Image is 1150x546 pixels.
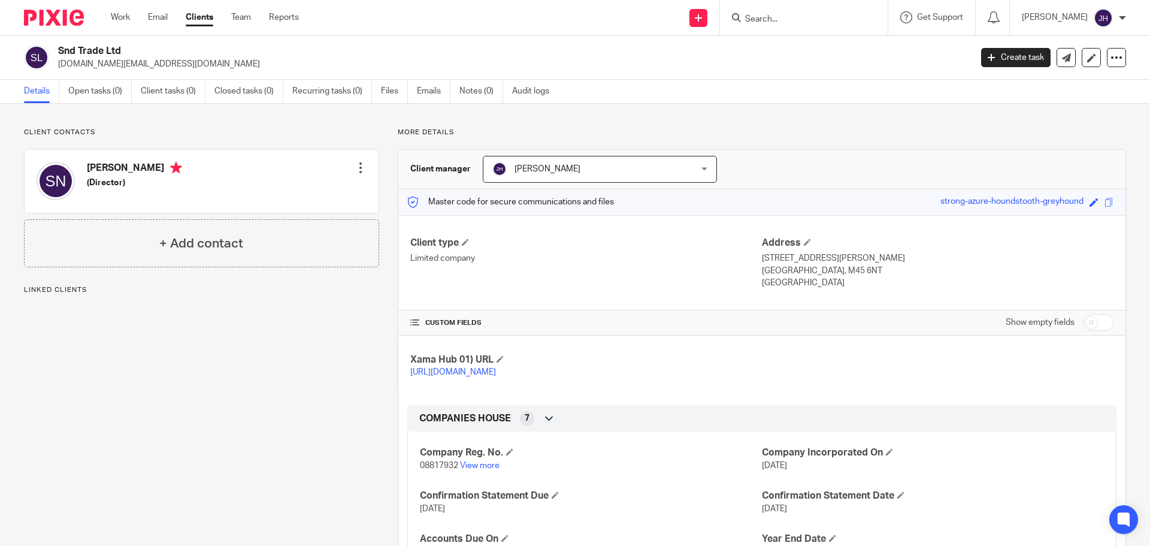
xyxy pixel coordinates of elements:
[762,447,1104,459] h4: Company Incorporated On
[381,80,408,103] a: Files
[1022,11,1088,23] p: [PERSON_NAME]
[111,11,130,23] a: Work
[420,533,762,545] h4: Accounts Due On
[58,58,963,70] p: [DOMAIN_NAME][EMAIL_ADDRESS][DOMAIN_NAME]
[159,234,243,253] h4: + Add contact
[762,461,787,470] span: [DATE]
[410,163,471,175] h3: Client manager
[407,196,614,208] p: Master code for secure communications and files
[269,11,299,23] a: Reports
[420,461,458,470] span: 08817932
[940,195,1084,209] div: strong-azure-houndstooth-greyhound
[24,80,59,103] a: Details
[292,80,372,103] a: Recurring tasks (0)
[24,45,49,70] img: svg%3E
[525,412,529,424] span: 7
[87,177,182,189] h5: (Director)
[417,80,450,103] a: Emails
[58,45,782,58] h2: Snd Trade Ltd
[410,354,762,366] h4: Xama Hub 01) URL
[148,11,168,23] a: Email
[141,80,205,103] a: Client tasks (0)
[515,165,580,173] span: [PERSON_NAME]
[398,128,1126,137] p: More details
[981,48,1051,67] a: Create task
[419,412,511,425] span: COMPANIES HOUSE
[24,285,379,295] p: Linked clients
[762,252,1113,264] p: [STREET_ADDRESS][PERSON_NAME]
[762,505,787,513] span: [DATE]
[762,265,1113,277] p: [GEOGRAPHIC_DATA], M45 6NT
[762,277,1113,289] p: [GEOGRAPHIC_DATA]
[214,80,283,103] a: Closed tasks (0)
[68,80,132,103] a: Open tasks (0)
[1006,316,1075,328] label: Show empty fields
[492,162,507,176] img: svg%3E
[186,11,213,23] a: Clients
[420,505,445,513] span: [DATE]
[87,162,182,177] h4: [PERSON_NAME]
[410,368,496,376] a: [URL][DOMAIN_NAME]
[410,237,762,249] h4: Client type
[231,11,251,23] a: Team
[512,80,558,103] a: Audit logs
[460,461,500,470] a: View more
[917,13,963,22] span: Get Support
[762,237,1113,249] h4: Address
[762,533,1104,545] h4: Year End Date
[37,162,75,200] img: svg%3E
[420,447,762,459] h4: Company Reg. No.
[420,490,762,502] h4: Confirmation Statement Due
[744,14,852,25] input: Search
[410,318,762,328] h4: CUSTOM FIELDS
[24,128,379,137] p: Client contacts
[24,10,84,26] img: Pixie
[410,252,762,264] p: Limited company
[170,162,182,174] i: Primary
[1094,8,1113,28] img: svg%3E
[459,80,503,103] a: Notes (0)
[762,490,1104,502] h4: Confirmation Statement Date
